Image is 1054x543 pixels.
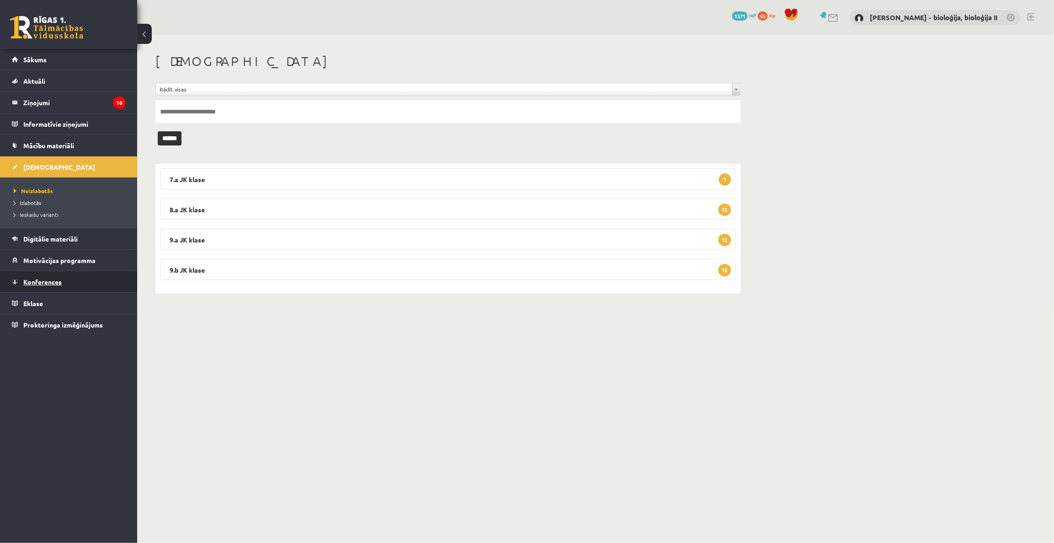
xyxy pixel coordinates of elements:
a: Ieskaišu varianti [14,210,128,219]
a: Neizlabotās [14,187,128,195]
a: Proktoringa izmēģinājums [12,314,126,335]
a: Aktuāli [12,70,126,91]
a: Rīgas 1. Tālmācības vidusskola [10,16,83,39]
span: Neizlabotās [14,187,53,194]
span: Ieskaišu varianti [14,211,59,218]
span: 12 [718,234,731,246]
span: Proktoringa izmēģinājums [23,321,103,329]
h1: [DEMOGRAPHIC_DATA] [155,54,741,69]
span: Eklase [23,299,43,307]
legend: 8.a JK klase [160,199,736,220]
span: xp [769,11,775,19]
span: Izlabotās [14,199,41,206]
a: Informatīvie ziņojumi [12,113,126,134]
a: Ziņojumi10 [12,92,126,113]
a: Konferences [12,271,126,292]
span: mP [749,11,756,19]
span: 15 [718,264,731,276]
legend: Ziņojumi [23,92,126,113]
img: Elza Saulīte - bioloģija, bioloģija II [855,14,864,23]
a: Rādīt visas [156,83,740,95]
a: Izlabotās [14,199,128,207]
a: Mācību materiāli [12,135,126,156]
span: Aktuāli [23,77,45,85]
span: Sākums [23,55,47,64]
span: 12 [718,204,731,216]
a: Motivācijas programma [12,250,126,271]
a: Sākums [12,49,126,70]
a: 95 xp [758,11,780,19]
i: 10 [113,97,126,109]
a: [DEMOGRAPHIC_DATA] [12,156,126,177]
span: Mācību materiāli [23,141,74,150]
a: Digitālie materiāli [12,228,126,249]
legend: 9.a JK klase [160,229,736,250]
span: Konferences [23,278,62,286]
span: Motivācijas programma [23,256,96,264]
a: 1371 mP [732,11,756,19]
span: 95 [758,11,768,21]
span: Digitālie materiāli [23,235,78,243]
a: [PERSON_NAME] - bioloģija, bioloģija II [870,13,997,22]
a: Eklase [12,293,126,314]
legend: Informatīvie ziņojumi [23,113,126,134]
span: [DEMOGRAPHIC_DATA] [23,163,95,171]
span: 1 [719,173,731,186]
legend: 7.a JK klase [160,168,736,189]
span: Rādīt visas [160,83,728,95]
span: 1371 [732,11,748,21]
legend: 9.b JK klase [160,259,736,280]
